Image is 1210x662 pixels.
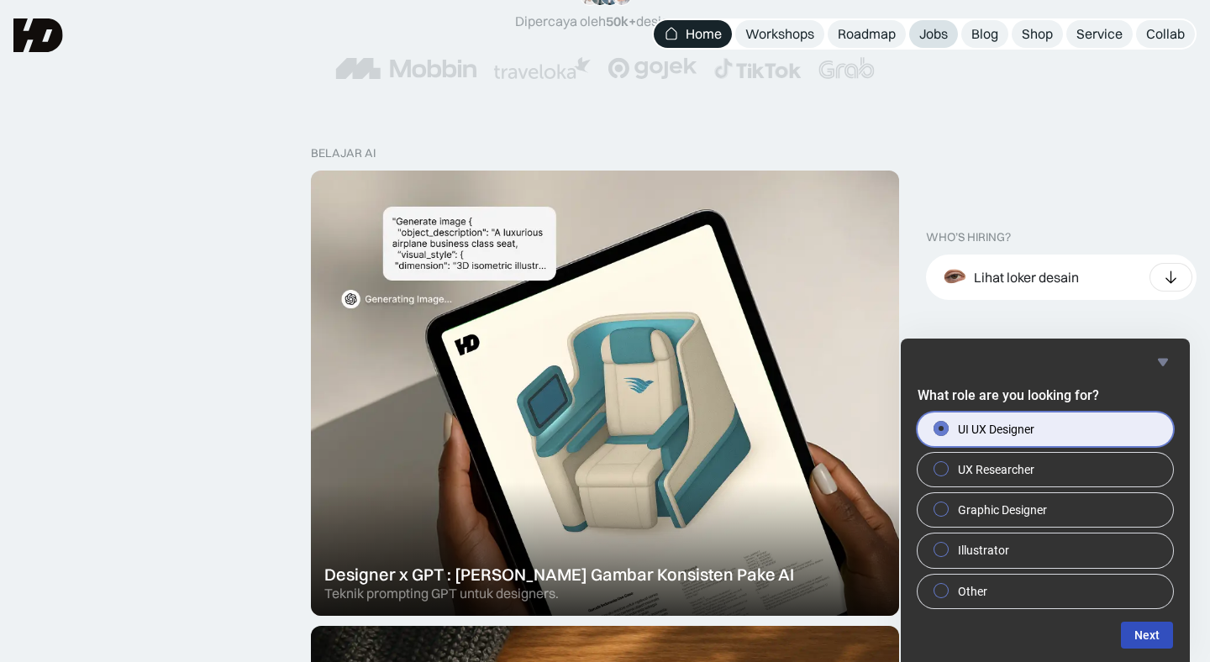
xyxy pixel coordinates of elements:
button: Next question [1121,622,1173,649]
div: Roadmap [838,25,896,43]
div: Lihat loker desain [974,269,1079,286]
div: Collab [1146,25,1185,43]
div: What role are you looking for? [918,352,1173,649]
a: Jobs [909,20,958,48]
div: Shop [1022,25,1053,43]
a: Roadmap [828,20,906,48]
span: Graphic Designer [958,502,1047,518]
div: Dipercaya oleh designers [515,13,696,30]
span: UI UX Designer [958,421,1034,438]
a: Workshops [735,20,824,48]
a: Service [1066,20,1133,48]
div: What role are you looking for? [918,412,1173,608]
div: Workshops [745,25,814,43]
span: Illustrator [958,542,1009,559]
a: Shop [1012,20,1063,48]
a: Designer x GPT : [PERSON_NAME] Gambar Konsisten Pake AITeknik prompting GPT untuk designers. [311,171,899,616]
a: Blog [961,20,1008,48]
span: Other [958,583,987,600]
a: Collab [1136,20,1195,48]
div: Service [1076,25,1123,43]
button: Hide survey [1153,352,1173,372]
a: Home [654,20,732,48]
div: Home [686,25,722,43]
h2: What role are you looking for? [918,386,1173,406]
span: UX Researcher [958,461,1034,478]
div: Jobs [919,25,948,43]
div: Blog [971,25,998,43]
div: belajar ai [311,146,376,160]
div: WHO’S HIRING? [926,230,1011,244]
span: 50k+ [606,13,636,29]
